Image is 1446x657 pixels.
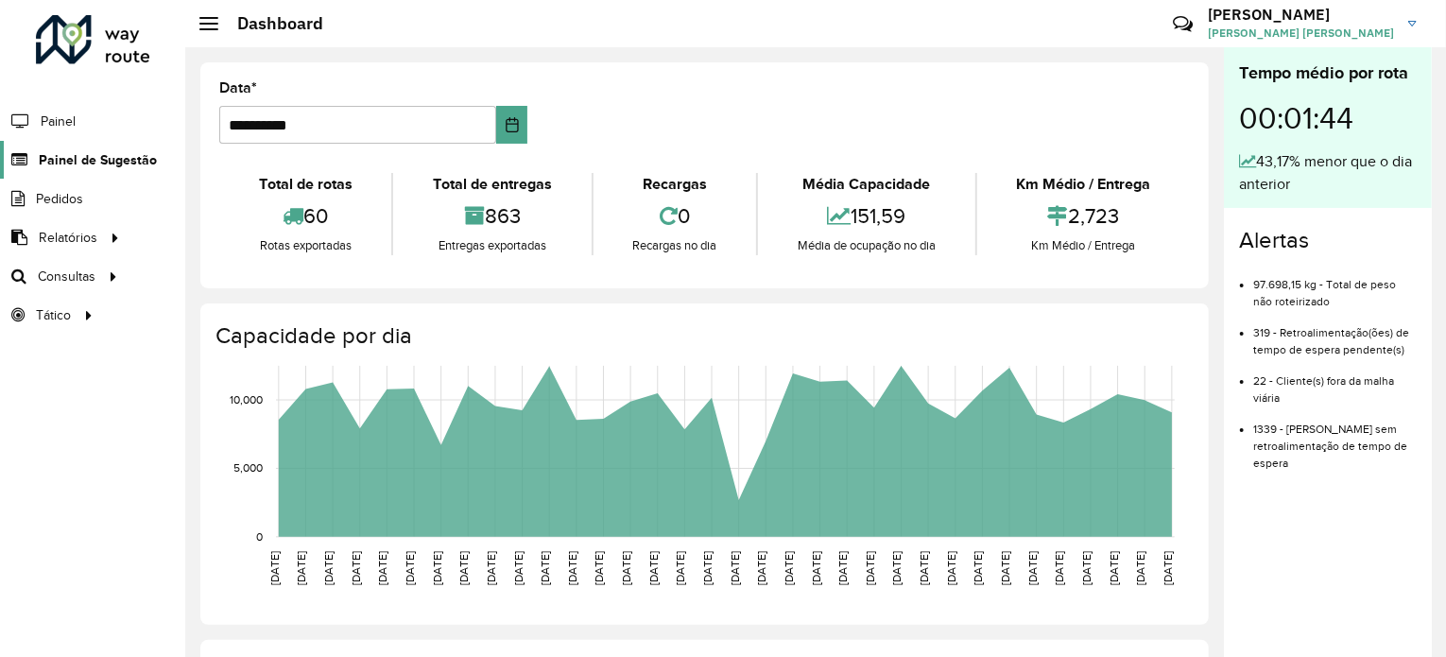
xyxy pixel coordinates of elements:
text: [DATE] [404,551,416,585]
div: Média Capacidade [763,173,970,196]
h3: [PERSON_NAME] [1208,6,1394,24]
div: Recargas [598,173,751,196]
text: [DATE] [594,551,606,585]
span: Painel [41,112,76,131]
div: 43,17% menor que o dia anterior [1239,150,1417,196]
label: Data [219,77,257,99]
div: Km Médio / Entrega [982,236,1185,255]
text: 10,000 [230,393,263,406]
div: Total de rotas [224,173,387,196]
div: Km Médio / Entrega [982,173,1185,196]
text: [DATE] [539,551,551,585]
text: [DATE] [945,551,957,585]
li: 1339 - [PERSON_NAME] sem retroalimentação de tempo de espera [1253,406,1417,472]
text: [DATE] [620,551,632,585]
h4: Capacidade por dia [215,322,1190,350]
text: [DATE] [1080,551,1093,585]
text: [DATE] [783,551,795,585]
text: [DATE] [376,551,388,585]
text: [DATE] [891,551,904,585]
text: [DATE] [431,551,443,585]
span: Pedidos [36,189,83,209]
span: Relatórios [39,228,97,248]
text: [DATE] [1134,551,1146,585]
text: [DATE] [350,551,362,585]
div: Total de entregas [398,173,586,196]
div: 2,723 [982,196,1185,236]
text: [DATE] [810,551,822,585]
text: [DATE] [973,551,985,585]
text: [DATE] [675,551,687,585]
text: [DATE] [322,551,335,585]
div: Rotas exportadas [224,236,387,255]
h2: Dashboard [218,13,323,34]
text: [DATE] [512,551,525,585]
text: 0 [256,530,263,543]
div: 863 [398,196,586,236]
text: [DATE] [1054,551,1066,585]
div: Recargas no dia [598,236,751,255]
text: [DATE] [1162,551,1174,585]
span: Consultas [38,267,95,286]
text: [DATE] [296,551,308,585]
div: Média de ocupação no dia [763,236,970,255]
li: 319 - Retroalimentação(ões) de tempo de espera pendente(s) [1253,310,1417,358]
div: 151,59 [763,196,970,236]
span: Painel de Sugestão [39,150,157,170]
a: Contato Rápido [1162,4,1203,44]
text: [DATE] [701,551,714,585]
div: Entregas exportadas [398,236,586,255]
li: 22 - Cliente(s) fora da malha viária [1253,358,1417,406]
text: 5,000 [233,462,263,475]
text: [DATE] [918,551,930,585]
div: 0 [598,196,751,236]
text: [DATE] [836,551,849,585]
text: [DATE] [1026,551,1039,585]
text: [DATE] [647,551,660,585]
li: 97.698,15 kg - Total de peso não roteirizado [1253,262,1417,310]
button: Choose Date [496,106,528,144]
text: [DATE] [729,551,741,585]
div: Tempo médio por rota [1239,61,1417,86]
text: [DATE] [457,551,470,585]
span: [PERSON_NAME] [PERSON_NAME] [1208,25,1394,42]
text: [DATE] [755,551,767,585]
text: [DATE] [485,551,497,585]
text: [DATE] [999,551,1011,585]
text: [DATE] [1108,551,1120,585]
text: [DATE] [268,551,281,585]
text: [DATE] [566,551,578,585]
h4: Alertas [1239,227,1417,254]
div: 00:01:44 [1239,86,1417,150]
div: 60 [224,196,387,236]
text: [DATE] [864,551,876,585]
span: Tático [36,305,71,325]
